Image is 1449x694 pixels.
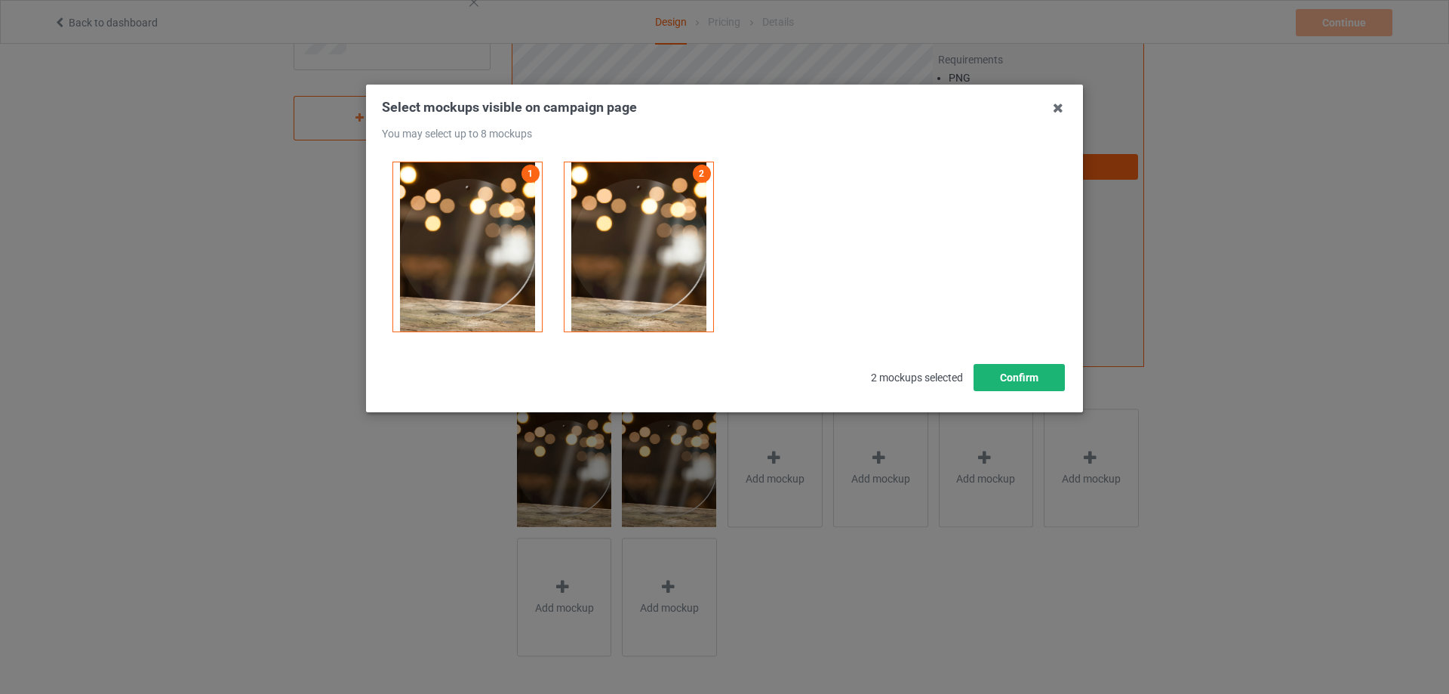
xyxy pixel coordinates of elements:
[860,361,974,394] span: 2 mockups selected
[693,165,711,183] a: 2
[521,165,540,183] a: 1
[974,364,1065,391] button: Confirm
[382,128,532,140] span: You may select up to 8 mockups
[382,99,637,115] span: Select mockups visible on campaign page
